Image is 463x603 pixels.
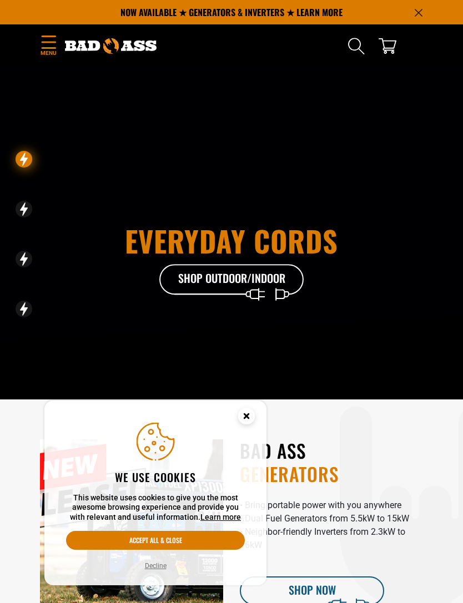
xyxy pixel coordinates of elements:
span: Menu [40,49,57,57]
p: • Bring portable power with you anywhere • Dual Fuel Generators from 5.5kW to 15kW • Neighbor-fri... [240,499,423,552]
h1: Everyday cords [40,227,423,256]
button: Decline [142,560,170,571]
a: Shop Outdoor/Indoor [159,265,304,296]
button: Accept all & close [66,531,245,550]
aside: Cookie Consent [44,401,266,586]
h2: BAD ASS [240,439,423,485]
h2: We use cookies [66,470,245,484]
a: Learn more [200,513,241,521]
p: This website uses cookies to give you the most awesome browsing experience and provide you with r... [66,493,245,523]
img: Bad Ass Extension Cords [65,38,157,54]
summary: Menu [40,33,57,59]
summary: Search [348,37,365,55]
span: GENERATORS [240,463,423,486]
